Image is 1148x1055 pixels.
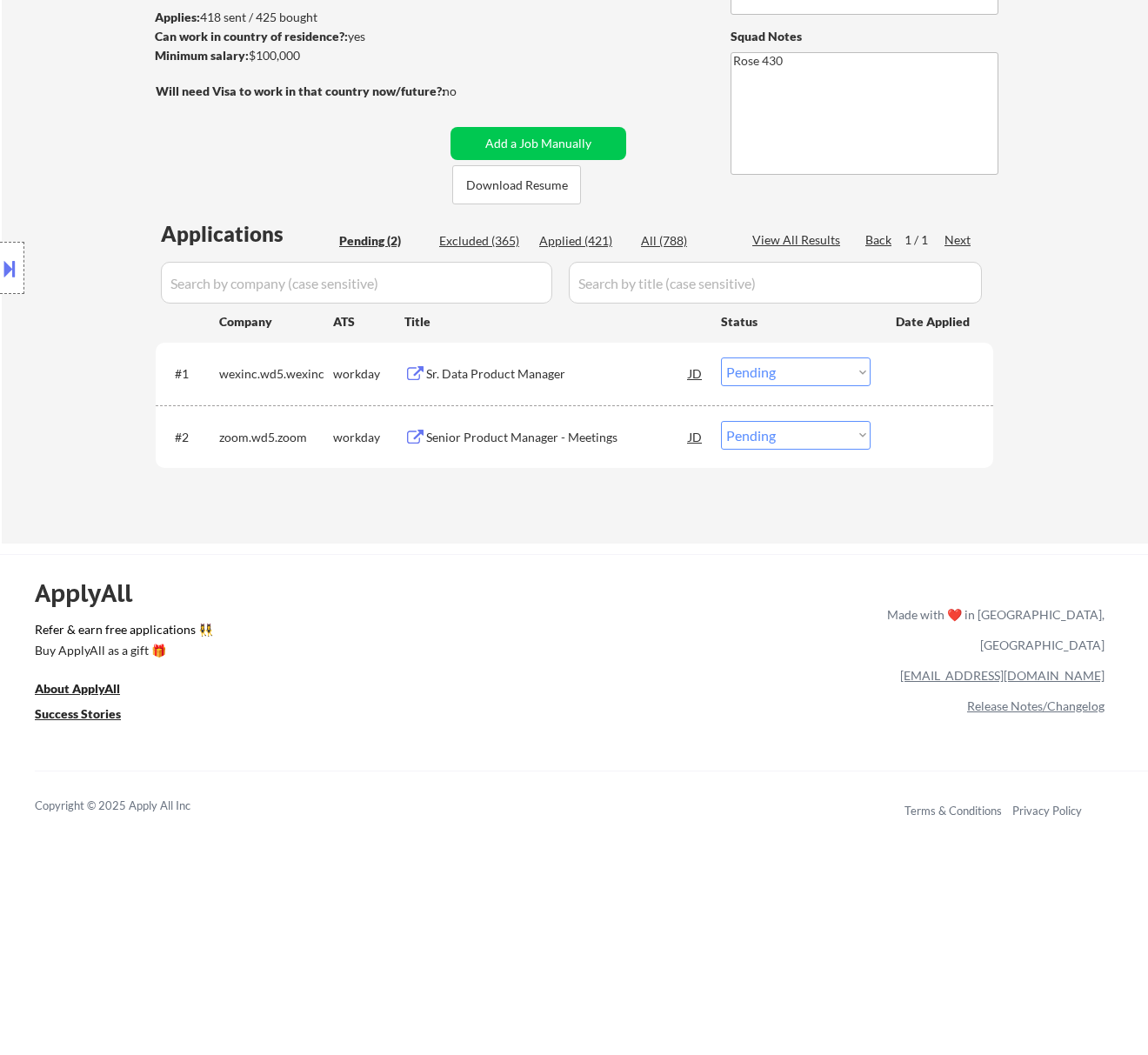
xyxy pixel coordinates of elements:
[900,668,1105,683] a: [EMAIL_ADDRESS][DOMAIN_NAME]
[155,28,439,45] div: yes
[687,421,704,452] div: JD
[156,83,445,98] strong: Will need Visa to work in that country now/future?:
[333,313,404,331] div: ATS
[731,28,998,45] div: Squad Notes
[452,165,581,204] button: Download Resume
[35,706,121,721] u: Success Stories
[426,365,689,383] div: Sr. Data Product Manager
[35,680,144,702] a: About ApplyAll
[155,29,348,43] strong: Can work in country of residence?:
[155,47,444,64] div: $100,000
[904,804,1002,818] a: Terms & Conditions
[161,262,552,304] input: Search by company (case sensitive)
[155,10,200,24] strong: Applies:
[904,231,944,249] div: 1 / 1
[333,365,404,383] div: workday
[35,578,152,608] div: ApplyAll
[880,599,1105,660] div: Made with ❤️ in [GEOGRAPHIC_DATA], [GEOGRAPHIC_DATA]
[539,232,626,250] div: Applied (421)
[35,644,209,657] div: Buy ApplyAll as a gift 🎁
[944,231,972,249] div: Next
[865,231,893,249] div: Back
[35,705,144,727] a: Success Stories
[721,305,871,337] div: Status
[155,9,444,26] div: 418 sent / 425 bought
[219,429,333,446] div: zoom.wd5.zoom
[339,232,426,250] div: Pending (2)
[569,262,982,304] input: Search by title (case sensitive)
[155,48,249,63] strong: Minimum salary:
[333,429,404,446] div: workday
[426,429,689,446] div: Senior Product Manager - Meetings
[35,798,235,815] div: Copyright © 2025 Apply All Inc
[1012,804,1082,818] a: Privacy Policy
[967,698,1105,713] a: Release Notes/Changelog
[439,232,526,250] div: Excluded (365)
[641,232,728,250] div: All (788)
[35,642,209,664] a: Buy ApplyAll as a gift 🎁
[896,313,972,331] div: Date Applied
[175,429,205,446] div: #2
[752,231,845,249] div: View All Results
[451,127,626,160] button: Add a Job Manually
[35,624,524,642] a: Refer & earn free applications 👯‍♀️
[35,681,120,696] u: About ApplyAll
[404,313,704,331] div: Title
[443,83,492,100] div: no
[687,357,704,389] div: JD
